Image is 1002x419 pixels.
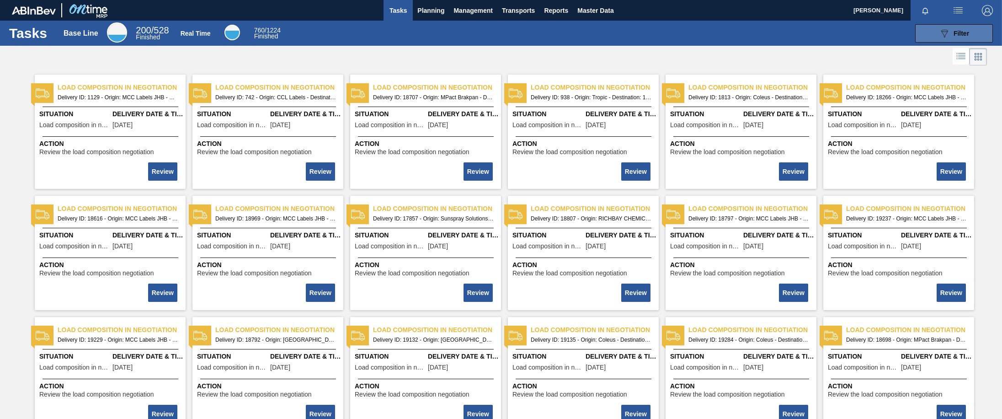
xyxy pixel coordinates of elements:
[270,109,341,119] span: Delivery Date & Time
[901,352,972,361] span: Delivery Date & Time
[666,86,680,100] img: status
[215,83,343,92] span: Load composition in negotiation
[39,139,183,149] span: Action
[846,92,967,102] span: Delivery ID: 18266 - Origin: MCC Labels JHB - Destination: 1SD
[622,283,651,303] div: Complete task: 2255792
[215,335,336,345] span: Delivery ID: 18792 - Origin: Thuthuka - Destination: 1SD
[901,109,972,119] span: Delivery Date & Time
[953,5,964,16] img: userActions
[58,325,186,335] span: Load composition in negotiation
[373,92,494,102] span: Delivery ID: 18707 - Origin: MPact Brakpan - Destination: 1SD
[586,231,656,240] span: Delivery Date & Time
[824,86,838,100] img: status
[780,161,809,182] div: Complete task: 2255787
[780,283,809,303] div: Complete task: 2255793
[306,162,335,181] button: Review
[954,30,969,37] span: Filter
[938,161,967,182] div: Complete task: 2255788
[197,352,268,361] span: Situation
[355,139,499,149] span: Action
[39,149,154,156] span: Review the load composition negotiation
[531,214,651,224] span: Delivery ID: 18807 - Origin: RICHBAY CHEMICALS PTY LTD - Destination: 1SE
[502,5,535,16] span: Transports
[197,122,268,129] span: Load composition in negotiation
[512,149,627,156] span: Review the load composition negotiation
[586,122,606,129] span: 03/13/2023,
[670,139,814,149] span: Action
[39,364,110,371] span: Load composition in negotiation
[670,381,814,391] span: Action
[58,214,178,224] span: Delivery ID: 18616 - Origin: MCC Labels JHB - Destination: 1SD
[39,270,154,277] span: Review the load composition negotiation
[270,231,341,240] span: Delivery Date & Time
[254,27,265,34] span: 760
[512,352,583,361] span: Situation
[351,329,365,343] img: status
[355,270,469,277] span: Review the load composition negotiation
[911,4,940,17] button: Notifications
[937,284,966,302] button: Review
[197,243,268,250] span: Load composition in negotiation
[254,27,281,39] div: Real Time
[779,284,808,302] button: Review
[9,28,52,38] h1: Tasks
[670,122,741,129] span: Load composition in negotiation
[36,329,49,343] img: status
[828,109,899,119] span: Situation
[464,162,493,181] button: Review
[743,109,814,119] span: Delivery Date & Time
[666,329,680,343] img: status
[846,325,974,335] span: Load composition in negotiation
[39,352,110,361] span: Situation
[373,204,501,214] span: Load composition in negotiation
[464,284,493,302] button: Review
[938,283,967,303] div: Complete task: 2255794
[136,25,169,35] span: / 528
[355,381,499,391] span: Action
[586,352,656,361] span: Delivery Date & Time
[428,122,448,129] span: 09/05/2025,
[197,231,268,240] span: Situation
[512,391,627,398] span: Review the load composition negotiation
[901,364,921,371] span: 09/05/2025,
[982,5,993,16] img: Logout
[824,329,838,343] img: status
[509,208,522,221] img: status
[148,162,177,181] button: Review
[355,243,426,250] span: Load composition in negotiation
[254,32,278,40] span: Finished
[373,325,501,335] span: Load composition in negotiation
[670,231,741,240] span: Situation
[531,325,659,335] span: Load composition in negotiation
[373,83,501,92] span: Load composition in negotiation
[828,149,943,156] span: Review the load composition negotiation
[351,208,365,221] img: status
[512,122,583,129] span: Load composition in negotiation
[136,27,169,40] div: Base Line
[270,352,341,361] span: Delivery Date & Time
[688,325,816,335] span: Load composition in negotiation
[193,329,207,343] img: status
[12,6,56,15] img: TNhmsLtSVTkK8tSr43FrP2fwEKptu5GPRR3wAAAABJRU5ErkJggg==
[828,352,899,361] span: Situation
[688,214,809,224] span: Delivery ID: 18797 - Origin: MCC Labels JHB - Destination: 1SE
[512,270,627,277] span: Review the load composition negotiation
[197,260,341,270] span: Action
[58,92,178,102] span: Delivery ID: 1129 - Origin: MCC Labels JHB - Destination: 1SD
[39,109,110,119] span: Situation
[688,204,816,214] span: Load composition in negotiation
[846,204,974,214] span: Load composition in negotiation
[846,335,967,345] span: Delivery ID: 18698 - Origin: MPact Brakpan - Destination: 1SD
[464,283,494,303] div: Complete task: 2255791
[58,335,178,345] span: Delivery ID: 19229 - Origin: MCC Labels JHB - Destination: 1SE
[531,92,651,102] span: Delivery ID: 938 - Origin: Tropic - Destination: 1SD
[670,243,741,250] span: Load composition in negotiation
[622,161,651,182] div: Complete task: 2255786
[64,29,98,38] div: Base Line
[149,161,178,182] div: Complete task: 2255783
[197,391,312,398] span: Review the load composition negotiation
[181,30,211,37] div: Real Time
[688,83,816,92] span: Load composition in negotiation
[270,364,290,371] span: 09/05/2025,
[307,161,336,182] div: Complete task: 2255784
